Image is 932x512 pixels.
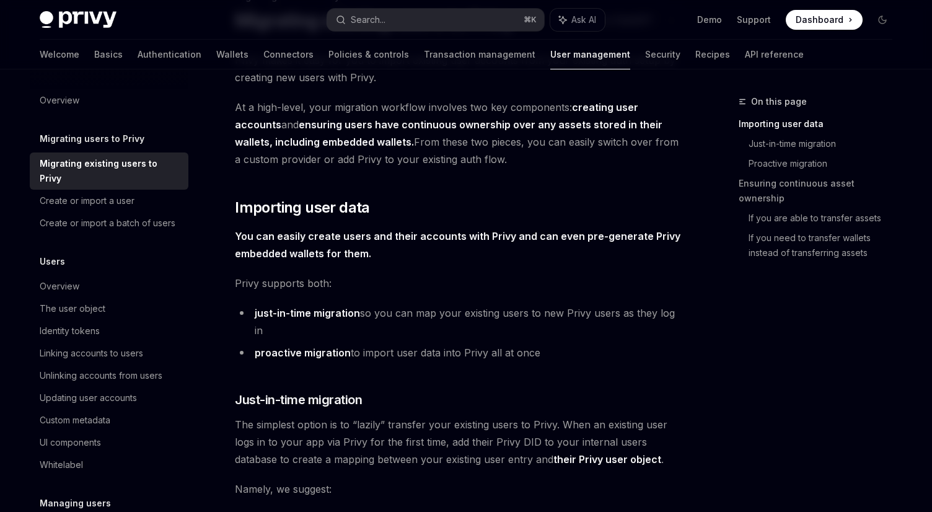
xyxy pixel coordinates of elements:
[40,301,105,316] div: The user object
[30,152,188,190] a: Migrating existing users to Privy
[235,275,682,292] span: Privy supports both:
[873,10,892,30] button: Toggle dark mode
[40,457,83,472] div: Whitelabel
[40,346,143,361] div: Linking accounts to users
[235,230,680,260] strong: You can easily create users and their accounts with Privy and can even pre-generate Privy embedde...
[40,131,144,146] h5: Migrating users to Privy
[695,40,730,69] a: Recipes
[751,94,807,109] span: On this page
[737,14,771,26] a: Support
[327,9,544,31] button: Search...⌘K
[40,40,79,69] a: Welcome
[40,216,175,231] div: Create or import a batch of users
[30,342,188,364] a: Linking accounts to users
[40,193,134,208] div: Create or import a user
[40,368,162,383] div: Unlinking accounts from users
[235,198,370,218] span: Importing user data
[553,453,661,466] a: their Privy user object
[524,15,537,25] span: ⌘ K
[235,416,682,468] span: The simplest option is to “lazily” transfer your existing users to Privy. When an existing user l...
[40,324,100,338] div: Identity tokens
[30,89,188,112] a: Overview
[749,228,902,263] a: If you need to transfer wallets instead of transferring assets
[235,391,362,408] span: Just-in-time migration
[40,279,79,294] div: Overview
[216,40,248,69] a: Wallets
[745,40,804,69] a: API reference
[786,10,863,30] a: Dashboard
[40,496,111,511] h5: Managing users
[749,134,902,154] a: Just-in-time migration
[30,190,188,212] a: Create or import a user
[40,435,101,450] div: UI components
[550,9,605,31] button: Ask AI
[550,40,630,69] a: User management
[796,14,843,26] span: Dashboard
[30,364,188,387] a: Unlinking accounts from users
[30,212,188,234] a: Create or import a batch of users
[235,344,682,361] li: to import user data into Privy all at once
[749,208,902,228] a: If you are able to transfer assets
[749,154,902,174] a: Proactive migration
[40,254,65,269] h5: Users
[235,304,682,339] li: so you can map your existing users to new Privy users as they log in
[739,174,902,208] a: Ensuring continuous asset ownership
[697,14,722,26] a: Demo
[645,40,680,69] a: Security
[739,114,902,134] a: Importing user data
[30,275,188,298] a: Overview
[255,346,351,360] a: proactive migration
[235,118,662,148] strong: ensuring users have continuous ownership over any assets stored in their wallets, including embed...
[424,40,535,69] a: Transaction management
[30,431,188,454] a: UI components
[30,454,188,476] a: Whitelabel
[571,14,596,26] span: Ask AI
[30,409,188,431] a: Custom metadata
[40,11,116,29] img: dark logo
[328,40,409,69] a: Policies & controls
[40,391,137,405] div: Updating user accounts
[40,156,181,186] div: Migrating existing users to Privy
[94,40,123,69] a: Basics
[40,93,79,108] div: Overview
[40,413,110,428] div: Custom metadata
[30,387,188,409] a: Updating user accounts
[30,298,188,320] a: The user object
[255,307,360,320] a: just-in-time migration
[138,40,201,69] a: Authentication
[235,99,682,168] span: At a high-level, your migration workflow involves two key components: and From these two pieces, ...
[351,12,385,27] div: Search...
[263,40,314,69] a: Connectors
[30,320,188,342] a: Identity tokens
[235,480,682,498] span: Namely, we suggest:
